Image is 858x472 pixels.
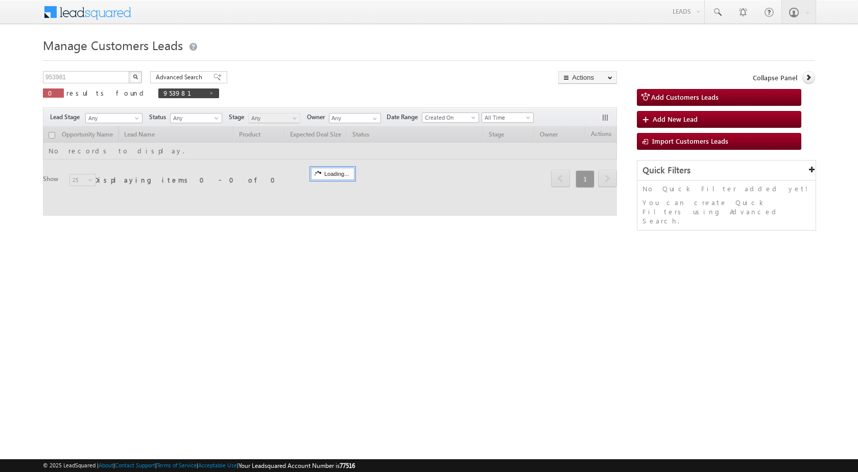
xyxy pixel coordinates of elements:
[642,184,811,193] p: No Quick Filter added yet!
[163,88,204,97] span: 953981
[482,113,531,122] span: All Time
[651,93,719,101] span: Add Customers Leads
[229,113,248,122] span: Stage
[482,113,534,123] a: All Time
[248,113,300,123] a: Any
[156,73,205,82] span: Advanced Search
[157,462,197,468] a: Terms of Service
[86,114,139,123] span: Any
[642,198,811,226] p: You can create Quick Filters using Advanced Search.
[115,462,155,468] a: Contact Support
[307,113,329,122] span: Owner
[329,113,381,123] input: Type to Search
[133,74,138,79] img: Search
[422,113,479,123] a: Created On
[50,113,84,122] span: Lead Stage
[239,462,355,469] span: Your Leadsquared Account Number is
[48,88,59,97] span: 0
[753,73,797,82] span: Collapse Panel
[340,462,355,469] span: 77516
[653,115,698,123] span: Add New Lead
[422,113,475,122] span: Created On
[637,161,816,181] div: Quick Filters
[85,113,142,123] a: Any
[170,113,222,123] a: Any
[367,114,380,124] a: Show All Items
[171,114,219,123] span: Any
[249,114,297,123] span: Any
[149,113,170,122] span: Status
[387,113,422,122] span: Date Range
[652,137,728,145] span: Import Customers Leads
[311,168,354,180] div: Loading...
[43,461,355,470] span: © 2025 LeadSquared | | | | |
[43,37,183,53] span: Manage Customers Leads
[558,71,617,84] button: Actions
[66,88,148,97] span: results found
[198,462,237,468] a: Acceptable Use
[99,462,113,468] a: About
